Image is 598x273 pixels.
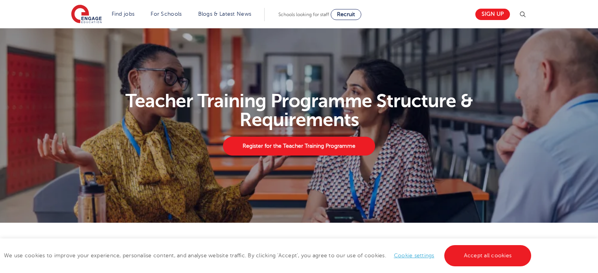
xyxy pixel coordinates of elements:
[337,11,355,17] span: Recruit
[151,11,182,17] a: For Schools
[198,11,252,17] a: Blogs & Latest News
[394,253,434,258] a: Cookie settings
[475,9,510,20] a: Sign up
[223,137,375,156] a: Register for the Teacher Training Programme
[444,245,532,266] a: Accept all cookies
[71,5,102,24] img: Engage Education
[66,92,532,129] h1: Teacher Training Programme Structure & Requirements
[112,11,135,17] a: Find jobs
[331,9,361,20] a: Recruit
[4,253,533,258] span: We use cookies to improve your experience, personalise content, and analyse website traffic. By c...
[278,12,329,17] span: Schools looking for staff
